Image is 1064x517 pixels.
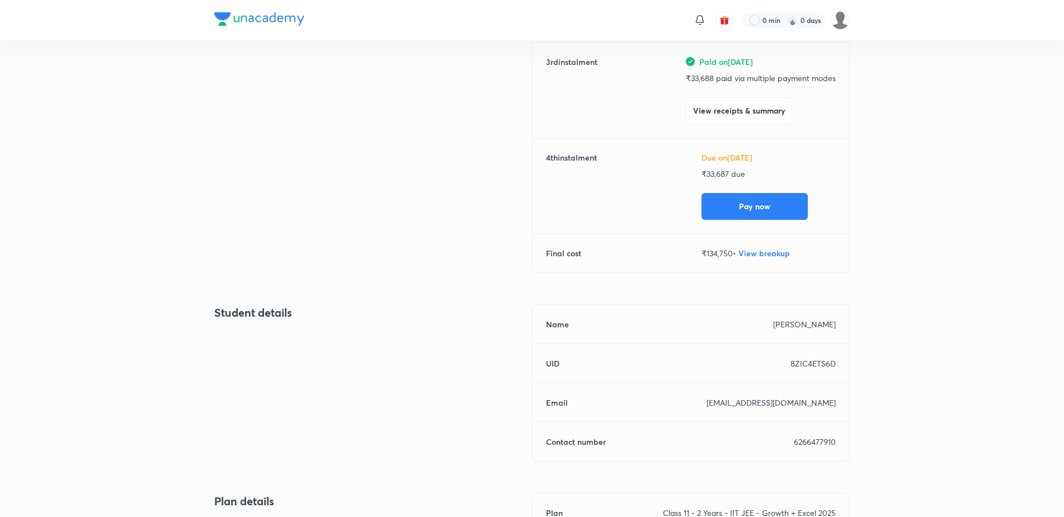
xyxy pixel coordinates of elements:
[738,248,790,258] span: View breakup
[831,11,850,30] img: PRADEEP KADAM
[214,12,304,26] img: Company Logo
[707,397,836,408] p: [EMAIL_ADDRESS][DOMAIN_NAME]
[773,318,836,330] p: [PERSON_NAME]
[546,436,606,448] h6: Contact number
[214,12,304,29] a: Company Logo
[702,168,836,180] p: ₹ 33,687 due
[214,304,532,321] h4: Student details
[699,56,753,68] span: Paid on [DATE]
[702,247,836,259] p: ₹ 134,750 •
[794,436,836,448] p: 6266477910
[686,72,836,84] p: ₹ 33,688 paid via multiple payment modes
[546,318,569,330] h6: Name
[702,152,836,163] h6: Due on [DATE]
[790,358,836,369] p: 8ZIC4ETS6D
[686,57,695,66] img: green-tick
[719,15,729,25] img: avatar
[546,152,597,220] h6: 4 th instalment
[715,11,733,29] button: avatar
[214,493,532,510] h4: Plan details
[546,247,581,259] h6: Final cost
[686,97,792,124] button: View receipts & summary
[546,358,559,369] h6: UID
[787,15,798,26] img: streak
[546,397,568,408] h6: Email
[546,56,597,124] h6: 3 rd instalment
[702,193,808,220] button: Pay now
